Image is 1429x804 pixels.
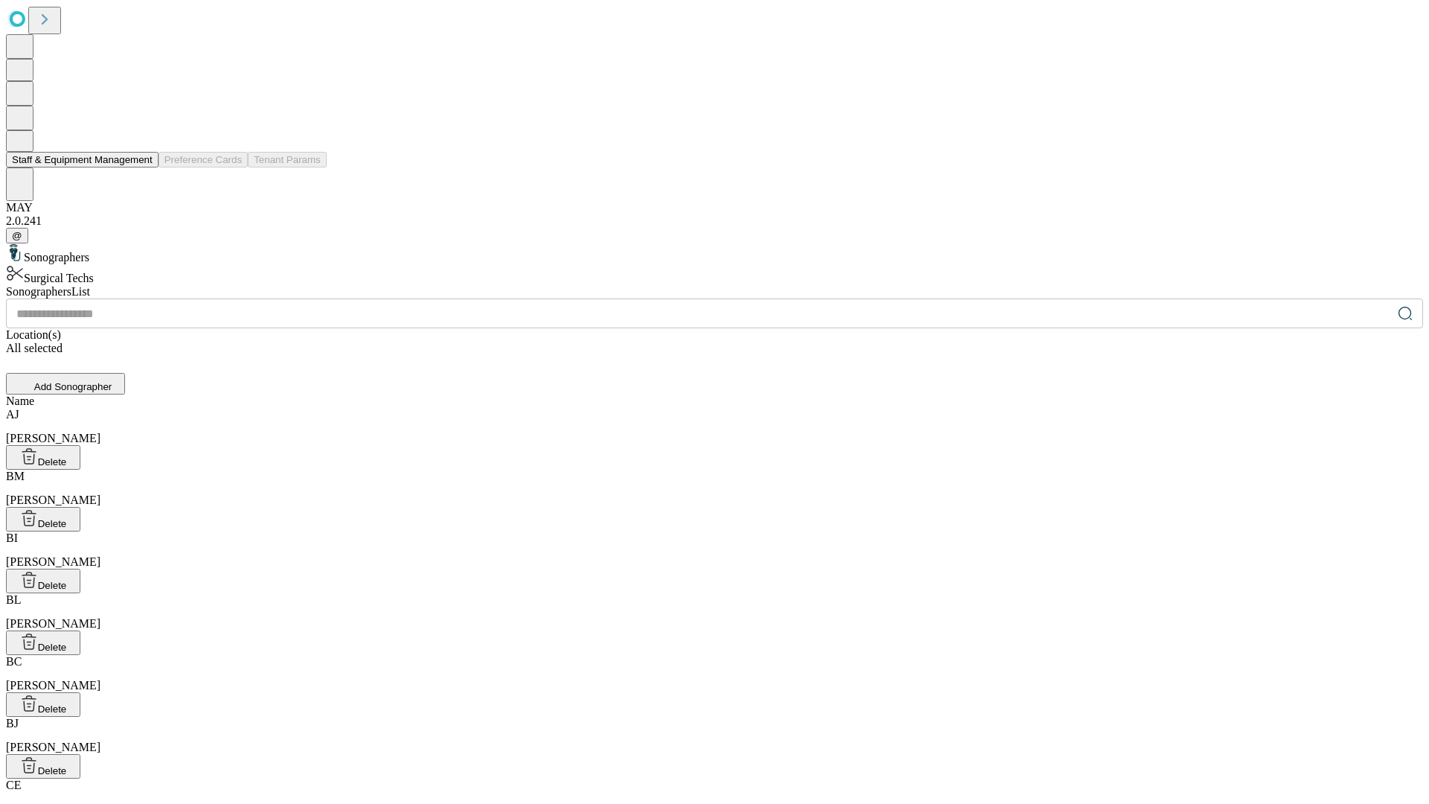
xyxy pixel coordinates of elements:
[6,593,21,606] span: BL
[6,631,80,655] button: Delete
[6,342,1423,355] div: All selected
[6,717,1423,754] div: [PERSON_NAME]
[6,593,1423,631] div: [PERSON_NAME]
[248,152,327,167] button: Tenant Params
[6,408,19,421] span: AJ
[6,408,1423,445] div: [PERSON_NAME]
[6,328,61,341] span: Location(s)
[6,201,1423,214] div: MAY
[12,230,22,241] span: @
[6,655,1423,692] div: [PERSON_NAME]
[6,285,1423,299] div: Sonographers List
[6,214,1423,228] div: 2.0.241
[6,228,28,243] button: @
[38,765,67,776] span: Delete
[6,243,1423,264] div: Sonographers
[6,692,80,717] button: Delete
[159,152,248,167] button: Preference Cards
[38,642,67,653] span: Delete
[6,532,1423,569] div: [PERSON_NAME]
[6,445,80,470] button: Delete
[6,470,25,482] span: BM
[6,717,19,730] span: BJ
[6,532,18,544] span: BI
[38,518,67,529] span: Delete
[38,703,67,715] span: Delete
[6,779,21,791] span: CE
[6,470,1423,507] div: [PERSON_NAME]
[6,754,80,779] button: Delete
[6,569,80,593] button: Delete
[6,655,22,668] span: BC
[38,456,67,468] span: Delete
[6,395,1423,408] div: Name
[6,373,125,395] button: Add Sonographer
[38,580,67,591] span: Delete
[34,381,112,392] span: Add Sonographer
[6,152,159,167] button: Staff & Equipment Management
[6,507,80,532] button: Delete
[6,264,1423,285] div: Surgical Techs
